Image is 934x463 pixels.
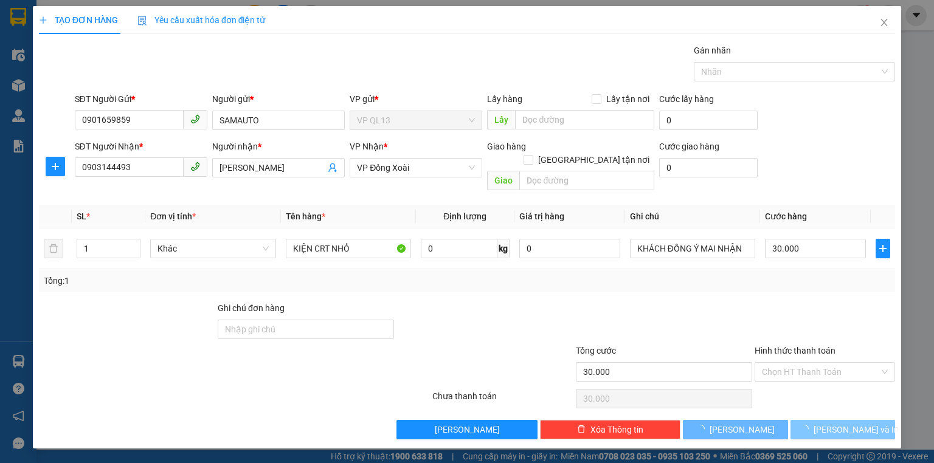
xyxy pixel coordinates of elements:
label: Hình thức thanh toán [755,346,835,355]
span: Giá trị hàng [519,211,564,221]
span: loading [696,425,710,433]
span: VP QL13 [357,111,475,129]
input: Ghi Chú [630,239,755,258]
span: Định lượng [443,211,486,221]
span: VP Đồng Xoài [357,159,475,177]
input: Dọc đường [519,171,654,190]
span: [PERSON_NAME] [710,423,775,436]
span: user-add [328,163,337,173]
button: Close [867,6,901,40]
div: SĐT Người Gửi [75,92,207,106]
span: Khác [157,239,268,258]
div: Tổng: 1 [44,274,361,287]
span: kg [497,239,510,258]
span: loading [800,425,814,433]
span: phone [190,114,200,124]
label: Cước lấy hàng [659,94,714,104]
span: VP Nhận [350,142,384,151]
label: Ghi chú đơn hàng [218,303,285,313]
span: Giao [487,171,519,190]
span: plus [39,16,47,24]
span: phone [190,162,200,171]
span: Cước hàng [765,211,807,221]
span: Xóa Thông tin [590,423,643,436]
span: Lấy hàng [487,94,522,104]
label: Gán nhãn [694,46,731,55]
span: Lấy [487,110,515,129]
li: VP VP [PERSON_NAME] [84,86,162,112]
span: [GEOGRAPHIC_DATA] tận nơi [533,153,654,166]
button: delete [44,239,63,258]
button: [PERSON_NAME] [683,420,788,439]
th: Ghi chú [625,205,760,228]
span: Tổng cước [576,346,616,355]
img: icon [137,16,147,26]
div: Chưa thanh toán [431,389,574,411]
span: Giao hàng [487,142,526,151]
div: VP gửi [350,92,482,106]
span: SL [77,211,86,221]
div: SĐT Người Nhận [75,140,207,153]
input: Cước lấy hàng [659,111,758,130]
input: Cước giao hàng [659,158,758,177]
span: Tên hàng [286,211,325,221]
label: Cước giao hàng [659,142,719,151]
li: [PERSON_NAME][GEOGRAPHIC_DATA] [6,6,176,72]
input: 0 [519,239,620,258]
button: plus [876,239,890,258]
span: TẠO ĐƠN HÀNG [39,15,118,25]
span: delete [577,425,586,434]
span: close [879,18,889,27]
span: [PERSON_NAME] [435,423,500,436]
span: plus [46,162,64,171]
input: Dọc đường [515,110,654,129]
button: plus [46,157,65,176]
span: Yêu cầu xuất hóa đơn điện tử [137,15,266,25]
span: Lấy tận nơi [601,92,654,106]
li: VP VP QL13 [6,86,84,99]
input: VD: Bàn, Ghế [286,239,411,258]
span: Đơn vị tính [150,211,196,221]
div: Người nhận [212,140,345,153]
input: Ghi chú đơn hàng [218,320,394,339]
span: plus [876,244,890,253]
span: [PERSON_NAME] và In [814,423,899,436]
button: deleteXóa Thông tin [540,420,680,439]
div: Người gửi [212,92,345,106]
button: [PERSON_NAME] [396,420,537,439]
button: [PERSON_NAME] và In [790,420,896,439]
